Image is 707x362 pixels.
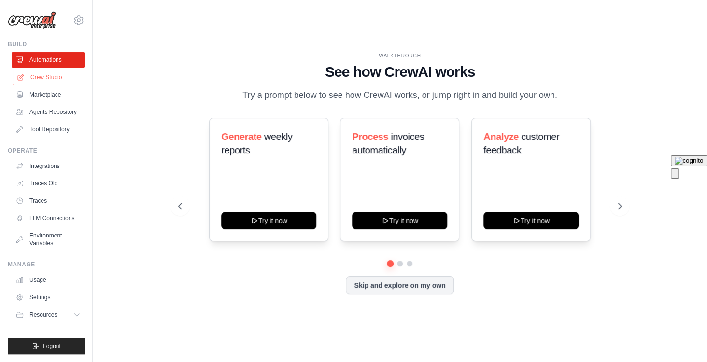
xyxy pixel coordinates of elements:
a: Settings [12,290,85,305]
button: Try it now [352,212,447,229]
span: weekly reports [221,131,292,155]
a: Environment Variables [12,228,85,251]
h1: See how CrewAI works [178,63,622,81]
p: Try a prompt below to see how CrewAI works, or jump right in and build your own. [238,88,562,102]
a: Agents Repository [12,104,85,120]
button: Skip and explore on my own [346,276,453,294]
button: Try it now [483,212,579,229]
button: Logout [8,338,85,354]
a: Automations [12,52,85,68]
div: Build [8,41,85,48]
span: Analyze [483,131,519,142]
a: Integrations [12,158,85,174]
span: customer feedback [483,131,559,155]
div: Виджет чата [659,316,707,362]
iframe: Chat Widget [659,316,707,362]
span: Logout [43,342,61,350]
div: Operate [8,147,85,154]
a: Traces Old [12,176,85,191]
div: WALKTHROUGH [178,52,622,59]
a: Traces [12,193,85,209]
a: Usage [12,272,85,288]
a: Crew Studio [13,70,85,85]
span: Generate [221,131,262,142]
div: Manage [8,261,85,268]
img: Logo [8,11,56,29]
span: Process [352,131,388,142]
a: Tool Repository [12,122,85,137]
button: Try it now [221,212,316,229]
button: Resources [12,307,85,322]
a: LLM Connections [12,210,85,226]
span: Resources [29,311,57,319]
a: Marketplace [12,87,85,102]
